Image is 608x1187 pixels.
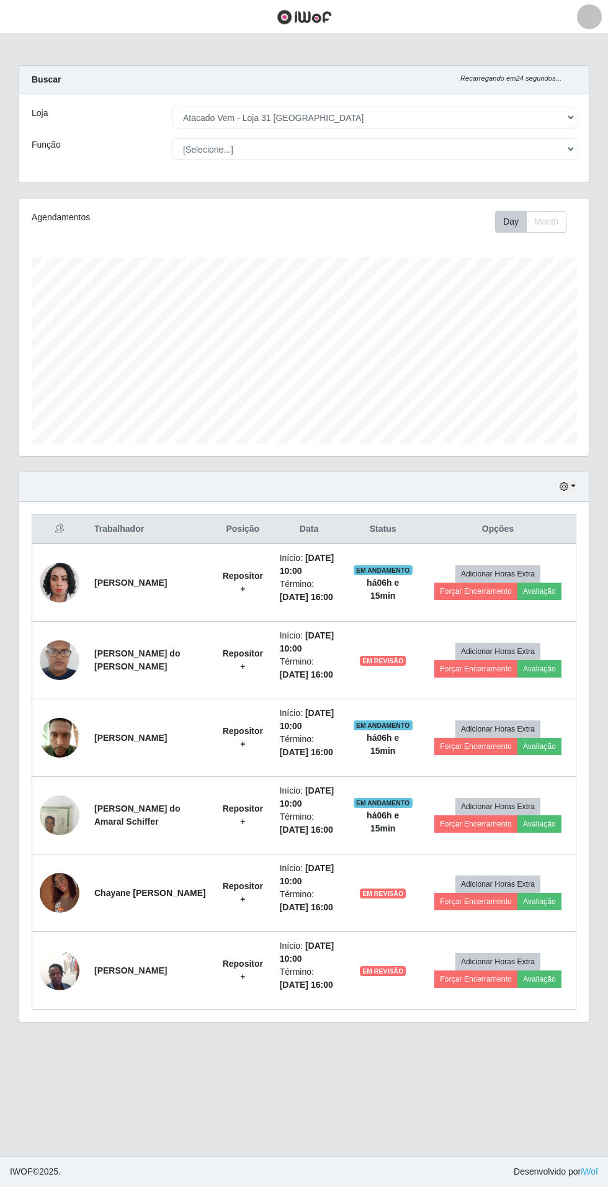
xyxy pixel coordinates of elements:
div: Agendamentos [32,211,248,224]
strong: Repositor + [223,804,263,826]
time: [DATE] 10:00 [280,786,334,809]
span: EM REVISÃO [360,889,406,898]
strong: Repositor + [223,571,263,594]
li: Término: [280,810,339,836]
li: Término: [280,733,339,759]
time: [DATE] 16:00 [280,902,333,912]
button: Adicionar Horas Extra [455,876,540,893]
strong: há 06 h e 15 min [367,733,399,756]
th: Opções [420,515,576,544]
strong: [PERSON_NAME] [94,733,167,743]
a: iWof [581,1167,598,1176]
li: Início: [280,784,339,810]
strong: Repositor + [223,648,263,671]
label: Loja [32,107,48,120]
button: Avaliação [517,815,561,833]
strong: há 06 h e 15 min [367,810,399,833]
span: © 2025 . [10,1165,61,1178]
button: Adicionar Horas Extra [455,720,540,738]
li: Início: [280,552,339,578]
img: CoreUI Logo [277,9,332,25]
time: [DATE] 10:00 [280,941,334,964]
button: Adicionar Horas Extra [455,565,540,583]
button: Forçar Encerramento [434,583,517,600]
div: First group [495,211,566,233]
div: Toolbar with button groups [495,211,576,233]
span: EM ANDAMENTO [354,720,413,730]
i: Recarregando em 24 segundos... [460,74,561,82]
button: Avaliação [517,660,561,678]
li: Início: [280,939,339,965]
time: [DATE] 16:00 [280,592,333,602]
time: [DATE] 10:00 [280,863,334,886]
li: Término: [280,965,339,992]
span: EM REVISÃO [360,966,406,976]
img: 1750291680875.jpeg [40,625,79,696]
img: 1756477615226.jpeg [40,858,79,928]
time: [DATE] 16:00 [280,825,333,835]
time: [DATE] 16:00 [280,980,333,990]
button: Adicionar Horas Extra [455,953,540,970]
img: 1752162056922.jpeg [40,711,79,764]
strong: [PERSON_NAME] do [PERSON_NAME] [94,648,180,671]
time: [DATE] 10:00 [280,553,334,576]
span: EM ANDAMENTO [354,565,413,575]
li: Término: [280,888,339,914]
th: Trabalhador [87,515,213,544]
li: Término: [280,655,339,681]
strong: Repositor + [223,959,263,982]
button: Forçar Encerramento [434,660,517,678]
li: Início: [280,707,339,733]
li: Início: [280,862,339,888]
strong: [PERSON_NAME] [94,578,167,588]
span: EM REVISÃO [360,656,406,666]
time: [DATE] 10:00 [280,708,334,731]
li: Início: [280,629,339,655]
button: Avaliação [517,583,561,600]
button: Forçar Encerramento [434,970,517,988]
strong: Repositor + [223,726,263,749]
img: 1753632614245.jpeg [40,780,79,851]
button: Day [495,211,527,233]
time: [DATE] 16:00 [280,670,333,679]
strong: Buscar [32,74,61,84]
span: Desenvolvido por [514,1165,598,1178]
img: 1756672317215.jpeg [40,944,79,997]
button: Avaliação [517,970,561,988]
button: Forçar Encerramento [434,893,517,910]
button: Month [526,211,566,233]
button: Avaliação [517,893,561,910]
li: Término: [280,578,339,604]
button: Avaliação [517,738,561,755]
button: Forçar Encerramento [434,738,517,755]
span: IWOF [10,1167,33,1176]
img: 1745611650162.jpeg [40,539,79,627]
strong: [PERSON_NAME] do Amaral Schiffer [94,804,180,826]
strong: Repositor + [223,881,263,904]
button: Adicionar Horas Extra [455,643,540,660]
time: [DATE] 16:00 [280,747,333,757]
time: [DATE] 10:00 [280,630,334,653]
button: Adicionar Horas Extra [455,798,540,815]
button: Forçar Encerramento [434,815,517,833]
strong: [PERSON_NAME] [94,965,167,975]
th: Status [346,515,420,544]
th: Posição [213,515,272,544]
span: EM ANDAMENTO [354,798,413,808]
label: Função [32,138,61,151]
strong: há 06 h e 15 min [367,578,399,601]
th: Data [272,515,346,544]
strong: Chayane [PERSON_NAME] [94,888,206,898]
